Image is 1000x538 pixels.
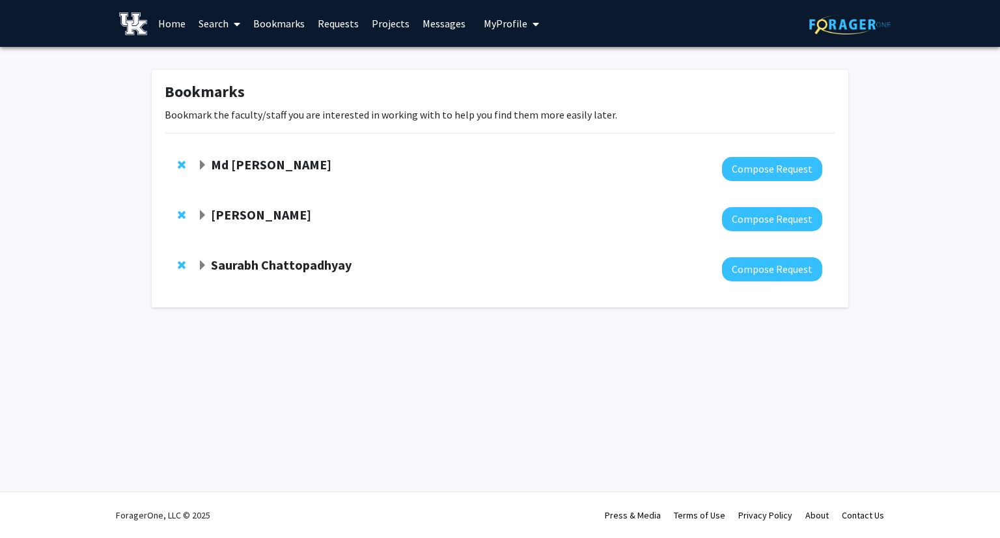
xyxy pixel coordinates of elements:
a: Messages [416,1,472,46]
button: Compose Request to Saurabh Chattopadhyay [722,257,822,281]
a: Bookmarks [247,1,311,46]
a: Privacy Policy [738,509,792,521]
span: Remove Saurabh Chattopadhyay from bookmarks [178,260,186,270]
strong: Saurabh Chattopadhyay [211,257,352,273]
img: University of Kentucky Logo [119,12,147,35]
a: About [805,509,829,521]
span: Expand Jonathan Satin Bookmark [197,210,208,221]
p: Bookmark the faculty/staff you are interested in working with to help you find them more easily l... [165,107,835,122]
a: Terms of Use [674,509,725,521]
div: ForagerOne, LLC © 2025 [116,492,210,538]
strong: [PERSON_NAME] [211,206,311,223]
iframe: Chat [10,479,55,528]
a: Projects [365,1,416,46]
span: Expand Saurabh Chattopadhyay Bookmark [197,261,208,271]
span: Expand Md Eunus Ali Bookmark [197,160,208,171]
span: My Profile [484,17,527,30]
img: ForagerOne Logo [809,14,891,35]
h1: Bookmarks [165,83,835,102]
a: Contact Us [842,509,884,521]
a: Search [192,1,247,46]
a: Requests [311,1,365,46]
span: Remove Md Eunus Ali from bookmarks [178,160,186,170]
span: Remove Jonathan Satin from bookmarks [178,210,186,220]
strong: Md [PERSON_NAME] [211,156,331,173]
a: Home [152,1,192,46]
button: Compose Request to Jonathan Satin [722,207,822,231]
button: Compose Request to Md Eunus Ali [722,157,822,181]
a: Press & Media [605,509,661,521]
